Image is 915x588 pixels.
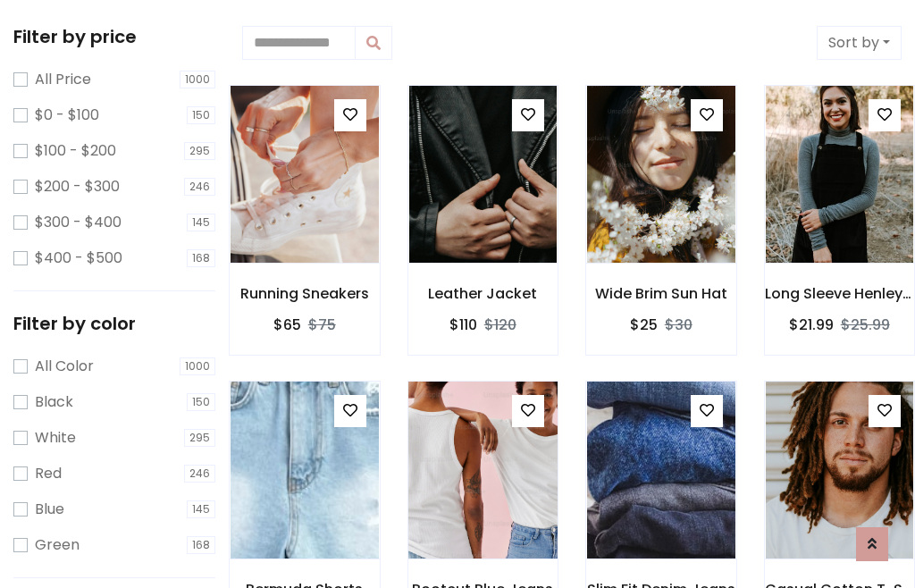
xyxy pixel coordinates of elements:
h6: $110 [449,316,477,333]
span: 168 [187,536,215,554]
label: $400 - $500 [35,248,122,269]
label: Green [35,534,80,556]
h5: Filter by price [13,26,215,47]
h6: Wide Brim Sun Hat [586,285,736,302]
h6: Running Sneakers [230,285,380,302]
del: $25.99 [841,315,890,335]
h6: $25 [630,316,658,333]
del: $120 [484,315,516,335]
span: 246 [184,178,215,196]
span: 295 [184,142,215,160]
h6: Long Sleeve Henley T-Shirt [765,285,915,302]
span: 145 [187,500,215,518]
span: 1000 [180,357,215,375]
del: $75 [308,315,336,335]
span: 1000 [180,71,215,88]
span: 145 [187,214,215,231]
h6: $65 [273,316,301,333]
label: $200 - $300 [35,176,120,197]
del: $30 [665,315,693,335]
span: 150 [187,106,215,124]
button: Sort by [817,26,902,60]
h5: Filter by color [13,313,215,334]
label: $100 - $200 [35,140,116,162]
label: $300 - $400 [35,212,122,233]
label: Blue [35,499,64,520]
h6: $21.99 [789,316,834,333]
span: 150 [187,393,215,411]
label: White [35,427,76,449]
label: Red [35,463,62,484]
label: Black [35,391,73,413]
span: 246 [184,465,215,483]
label: All Price [35,69,91,90]
label: $0 - $100 [35,105,99,126]
h6: Leather Jacket [408,285,558,302]
span: 168 [187,249,215,267]
label: All Color [35,356,94,377]
span: 295 [184,429,215,447]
